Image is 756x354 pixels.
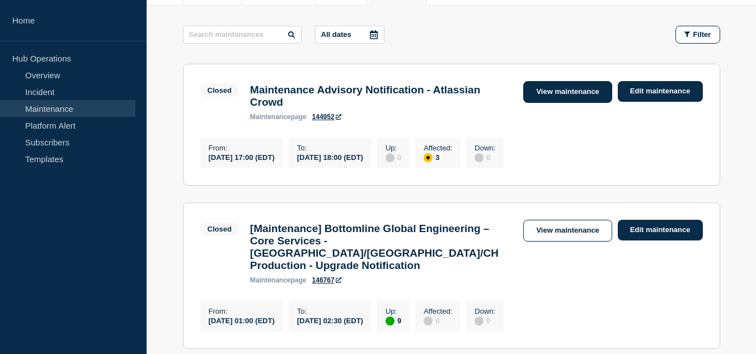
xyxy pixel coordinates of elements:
p: page [250,276,307,284]
p: Down : [475,307,495,315]
div: Closed [208,86,232,95]
button: Filter [675,26,720,44]
a: View maintenance [523,81,612,103]
p: page [250,113,307,121]
div: disabled [424,317,433,325]
span: maintenance [250,276,291,284]
a: 146767 [312,276,341,284]
div: 0 [386,152,401,162]
div: disabled [475,317,483,325]
div: [DATE] 01:00 (EDT) [209,315,275,325]
button: All dates [315,26,384,44]
div: [DATE] 17:00 (EDT) [209,152,275,162]
div: 9 [386,315,401,325]
div: disabled [386,153,395,162]
a: 144952 [312,113,341,121]
p: To : [297,144,363,152]
a: Edit maintenance [618,81,703,102]
h3: [Maintenance] Bottomline Global Engineering – Core Services - [GEOGRAPHIC_DATA]/[GEOGRAPHIC_DATA]... [250,223,513,272]
a: Edit maintenance [618,220,703,240]
div: up [386,317,395,325]
div: 0 [475,152,495,162]
p: Up : [386,307,401,315]
p: From : [209,144,275,152]
p: Down : [475,144,495,152]
p: Affected : [424,307,452,315]
p: All dates [321,30,351,39]
div: affected [424,153,433,162]
div: [DATE] 18:00 (EDT) [297,152,363,162]
p: Up : [386,144,401,152]
p: Affected : [424,144,452,152]
div: [DATE] 02:30 (EDT) [297,315,363,325]
input: Search maintenances [183,26,302,44]
div: 0 [475,315,495,325]
span: maintenance [250,113,291,121]
div: Closed [208,225,232,233]
p: To : [297,307,363,315]
div: 3 [424,152,452,162]
h3: Maintenance Advisory Notification - Atlassian Crowd [250,84,513,108]
span: Filter [693,30,711,39]
p: From : [209,307,275,315]
div: disabled [475,153,483,162]
a: View maintenance [523,220,612,242]
div: 0 [424,315,452,325]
